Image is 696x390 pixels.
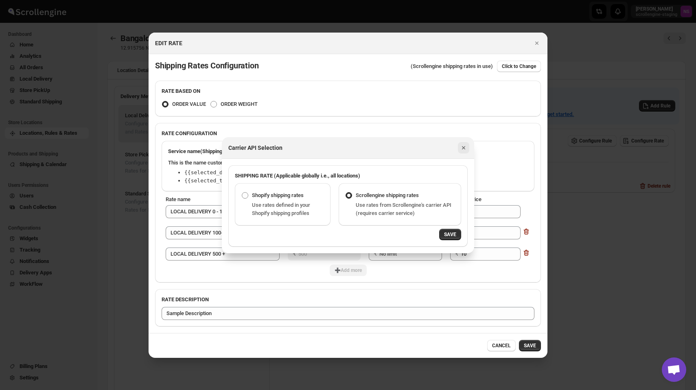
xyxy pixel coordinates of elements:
code: Copy to clipboard [184,169,239,175]
button: Click to Change [497,61,541,72]
span: SAVE [524,342,536,349]
h2: RATE DESCRIPTION [162,296,534,304]
b: Service name [168,148,235,154]
span: Click to Change [502,63,536,70]
span: SAVE [444,231,456,238]
h2: EDIT RATE [155,39,182,47]
div: (Scrollengine shipping rates in use) [411,61,541,72]
span: ORDER VALUE [172,101,206,107]
span: ₹ [293,251,296,257]
span: Use rates from Scrollengine's carrier API (requires carrier service) [356,202,451,216]
button: Close [531,37,543,49]
code: Copy to clipboard [184,177,239,184]
input: 0.00 [461,248,508,261]
input: Rate name [166,205,280,218]
h2: SHIPPING RATE (Applicable globally i.e., all locations) [235,172,461,180]
span: CANCEL [492,342,511,349]
input: Rate name [166,248,280,261]
textarea: Sample Description [162,307,534,320]
input: 0.00 [298,248,361,261]
input: 0.00 [461,226,508,239]
input: No limit [379,248,430,261]
p: Shipping Rates Configuration [155,61,258,72]
button: SAVE [439,229,461,240]
h2: RATE BASED ON [162,87,534,95]
button: CANCEL [487,340,516,351]
span: Scrollengine shipping rates [356,192,419,198]
input: 0.00 [461,205,508,218]
li: → inserts the chosen delivery date [184,169,410,177]
span: ₹ [455,251,458,257]
span: ₹ [374,251,377,257]
span: Rate name [166,196,190,202]
li: → inserts the chosen delivery time [184,177,410,185]
h2: RATE CONFIGURATION [162,129,534,138]
button: Close [458,142,469,153]
div: Open chat [662,357,686,382]
span: ORDER WEIGHT [221,101,258,107]
button: SAVE [519,340,541,351]
span: Use rates defined in your Shopify shipping profiles [252,202,310,216]
span: (Shipping rate) [200,148,235,154]
h2: Carrier API Selection [228,144,282,152]
span: Shopify shipping rates [252,192,304,198]
p: This is the name customers will see at checkout. You can also personalize it by using dynamic var... [168,159,410,167]
input: Rate name [166,226,280,239]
